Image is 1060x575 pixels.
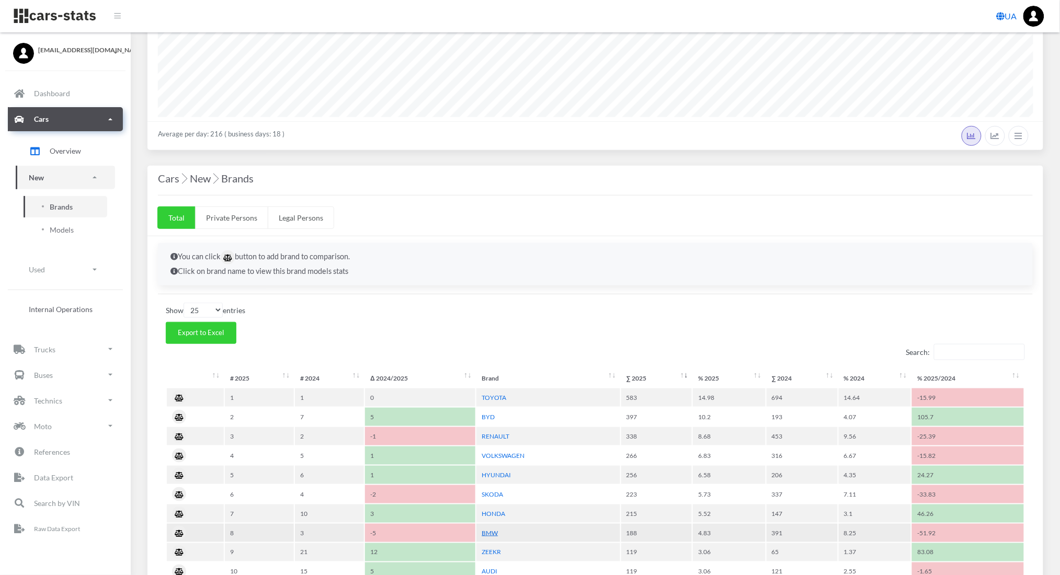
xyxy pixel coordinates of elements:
[295,408,364,426] td: 7
[34,112,49,125] p: Cars
[912,446,1024,465] td: -15.82
[225,446,294,465] td: 4
[621,408,692,426] td: 397
[621,543,692,561] td: 119
[365,446,475,465] td: 1
[482,471,511,479] a: HYUNDAI
[912,504,1024,523] td: 46.26
[839,543,911,561] td: 1.37
[8,440,123,464] a: References
[767,446,838,465] td: 316
[8,465,123,489] a: Data Export
[34,420,52,433] p: Moto
[225,388,294,407] td: 1
[158,243,1033,285] div: You can click button to add brand to comparison. Click on brand name to view this brand models stats
[13,43,118,55] a: [EMAIL_ADDRESS][DOMAIN_NAME]
[621,466,692,484] td: 256
[839,369,911,387] th: %&nbsp;2024: activate to sort column ascending
[767,369,838,387] th: ∑&nbsp;2024: activate to sort column ascending
[767,427,838,445] td: 453
[29,171,44,184] p: New
[482,432,509,440] a: RENAULT
[693,543,765,561] td: 3.06
[693,504,765,523] td: 5.52
[295,369,364,387] th: #&nbsp;2024: activate to sort column ascending
[693,485,765,503] td: 5.73
[8,82,123,106] a: Dashboard
[476,369,620,387] th: Brand: activate to sort column ascending
[912,485,1024,503] td: -33.83
[8,363,123,387] a: Buses
[482,452,525,459] a: VOLKSWAGEN
[365,466,475,484] td: 1
[693,427,765,445] td: 8.68
[839,524,911,542] td: 8.25
[34,471,73,484] p: Data Export
[365,543,475,561] td: 12
[166,322,236,344] button: Export to Excel
[34,523,80,535] p: Raw Data Export
[50,145,81,156] span: Overview
[934,344,1025,360] input: Search:
[34,497,80,510] p: Search by VIN
[34,87,70,100] p: Dashboard
[365,369,475,387] th: Δ&nbsp;2024/2025: activate to sort column ascending
[295,446,364,465] td: 5
[295,504,364,523] td: 10
[16,258,115,281] a: Used
[295,543,364,561] td: 21
[16,298,115,320] a: Internal Operations
[295,388,364,407] td: 1
[147,121,1043,150] div: Average per day: 216 ( business days: 18 )
[24,219,107,240] a: Models
[482,413,495,421] a: BYD
[693,466,765,484] td: 6.58
[839,427,911,445] td: 9.56
[268,206,334,229] a: Legal Persons
[184,303,223,318] select: Showentries
[38,45,118,55] span: [EMAIL_ADDRESS][DOMAIN_NAME]
[912,466,1024,484] td: 24.27
[767,485,838,503] td: 337
[839,408,911,426] td: 4.07
[225,408,294,426] td: 2
[8,107,123,131] a: Cars
[16,138,115,164] a: Overview
[912,369,1024,387] th: %&nbsp;2025/2024: activate to sort column ascending
[365,524,475,542] td: -5
[912,524,1024,542] td: -51.92
[1023,6,1044,27] img: ...
[225,504,294,523] td: 7
[621,504,692,523] td: 215
[295,485,364,503] td: 4
[767,543,838,561] td: 65
[839,485,911,503] td: 7.11
[225,466,294,484] td: 5
[482,529,498,537] a: BMW
[8,491,123,515] a: Search by VIN
[693,446,765,465] td: 6.83
[166,303,245,318] label: Show entries
[8,337,123,361] a: Trucks
[295,427,364,445] td: 2
[34,369,53,382] p: Buses
[767,388,838,407] td: 694
[912,388,1024,407] td: -15.99
[24,196,107,217] a: Brands
[225,369,294,387] th: #&nbsp;2025: activate to sort column ascending
[8,414,123,438] a: Moto
[767,466,838,484] td: 206
[365,408,475,426] td: 5
[225,524,294,542] td: 8
[839,504,911,523] td: 3.1
[621,388,692,407] td: 583
[621,446,692,465] td: 266
[482,490,503,498] a: SKODA
[8,388,123,412] a: Technics
[225,485,294,503] td: 6
[621,427,692,445] td: 338
[178,328,224,337] span: Export to Excel
[29,304,93,315] span: Internal Operations
[365,485,475,503] td: -2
